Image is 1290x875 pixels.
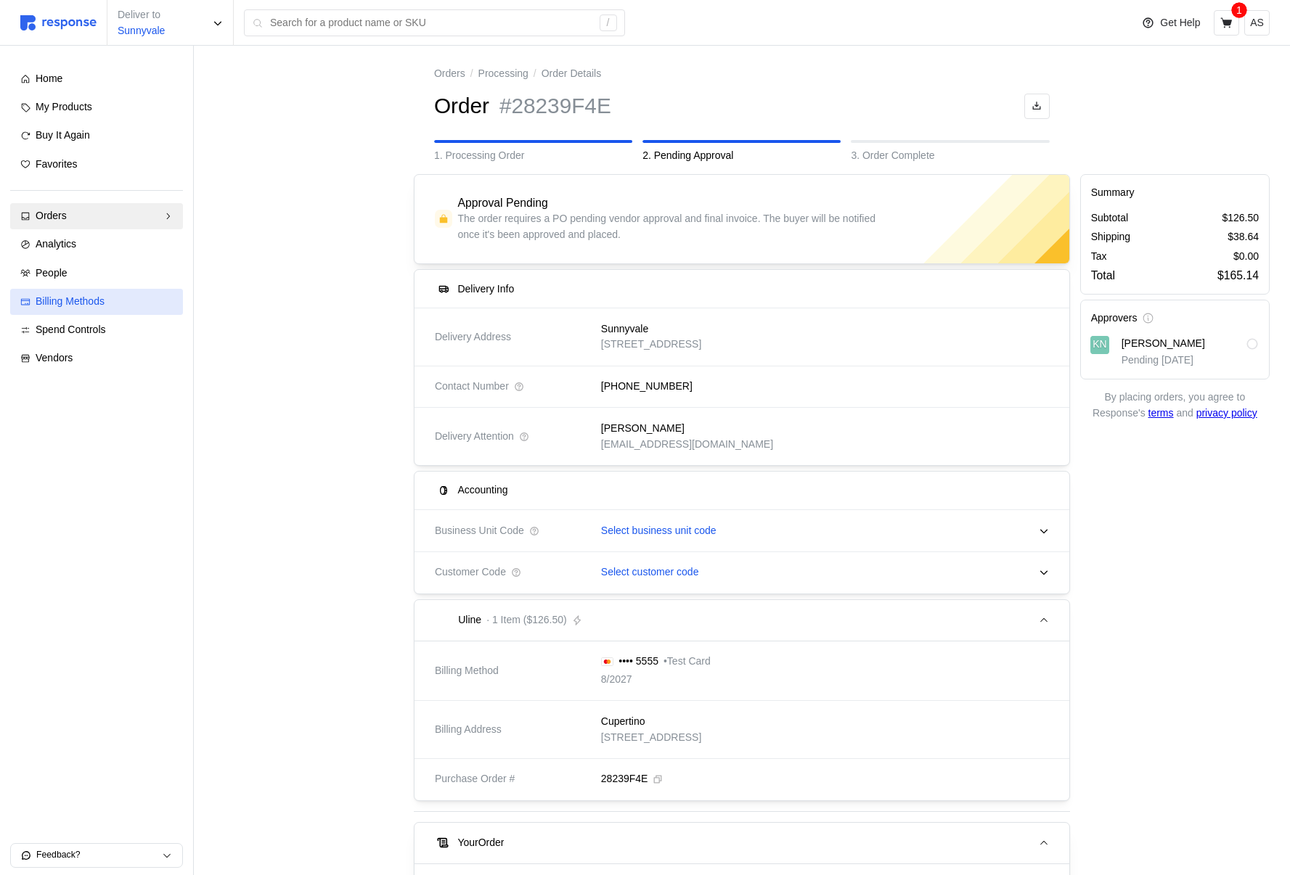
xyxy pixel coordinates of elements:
a: terms [1148,407,1174,419]
p: Order Details [542,66,601,82]
p: · 1 Item ($126.50) [486,612,567,628]
a: People [10,260,183,287]
a: Orders [10,203,183,229]
a: Favorites [10,152,183,178]
input: Search for a product name or SKU [270,10,592,36]
a: Analytics [10,231,183,258]
h5: Accounting [457,482,507,498]
img: svg%3e [20,15,97,30]
p: Select customer code [601,564,699,580]
a: Spend Controls [10,317,183,343]
p: [PHONE_NUMBER] [601,379,693,395]
span: Billing Methods [36,295,105,307]
span: My Products [36,101,92,112]
p: Tax [1091,249,1107,265]
p: [STREET_ADDRESS] [601,337,701,353]
p: Shipping [1091,229,1131,245]
h5: Your Order [457,835,504,850]
div: Uline· 1 Item ($126.50) [415,641,1069,800]
h5: Approvers [1091,311,1138,326]
p: [PERSON_NAME] [601,421,685,437]
p: •••• 5555 [619,654,658,670]
p: Subtotal [1091,210,1128,226]
p: Cupertino [601,714,645,730]
h5: Delivery Info [457,282,514,297]
p: Sunnyvale [118,23,165,39]
p: / [470,66,473,82]
h5: Summary [1091,185,1259,200]
p: KN [1093,337,1106,353]
p: Total [1091,266,1115,284]
span: Favorites [36,158,78,170]
p: Deliver to [118,7,165,23]
p: 1 [1236,2,1242,18]
span: Analytics [36,238,76,250]
p: Select business unit code [601,523,717,539]
span: Vendors [36,352,73,363]
h1: #28239F4E [499,92,611,120]
span: Delivery Address [435,329,511,345]
a: Buy It Again [10,123,183,149]
button: AS [1244,10,1270,36]
span: Business Unit Code [435,523,524,539]
p: 2. Pending Approval [642,148,841,164]
p: 1. Processing Order [434,148,632,164]
p: $165.14 [1217,266,1259,284]
a: Orders [434,66,465,82]
a: Home [10,66,183,92]
p: Feedback? [36,849,162,862]
p: [STREET_ADDRESS] [601,730,701,746]
span: Customer Code [435,564,506,580]
p: Uline [458,612,481,628]
button: Uline· 1 Item ($126.50) [415,600,1069,641]
span: Billing Method [435,663,499,679]
button: Get Help [1133,9,1209,37]
p: By placing orders, you agree to Response's and [1080,390,1270,421]
p: AS [1250,15,1264,31]
span: Billing Address [435,722,502,738]
a: Vendors [10,345,183,371]
a: Processing [478,66,528,82]
span: People [36,267,68,279]
a: Billing Methods [10,289,183,315]
span: Buy It Again [36,129,90,141]
p: 8/2027 [601,672,632,688]
h1: Order [434,92,489,120]
img: svg%3e [601,657,614,666]
p: Pending [DATE] [1122,353,1259,369]
div: / [600,15,617,32]
a: privacy policy [1196,407,1257,419]
button: Feedback? [11,844,182,867]
p: • Test Card [664,654,711,670]
p: The order requires a PO pending vendor approval and final invoice. The buyer will be notified onc... [457,211,895,242]
span: Home [36,73,62,84]
span: Delivery Attention [435,429,514,445]
span: Spend Controls [36,324,106,335]
span: Contact Number [435,379,509,395]
p: Sunnyvale [601,321,648,337]
a: My Products [10,94,183,120]
button: YourOrder [415,823,1069,863]
p: $126.50 [1222,210,1259,226]
p: / [534,66,536,82]
p: $0.00 [1233,249,1259,265]
p: Get Help [1160,15,1200,31]
p: $38.64 [1228,229,1259,245]
div: Orders [36,208,158,224]
span: Purchase Order # [435,771,515,787]
h4: Approval Pending [457,195,547,212]
p: [PERSON_NAME] [1122,336,1205,352]
p: 28239F4E [601,771,648,787]
p: [EMAIL_ADDRESS][DOMAIN_NAME] [601,437,773,453]
p: 3. Order Complete [851,148,1049,164]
